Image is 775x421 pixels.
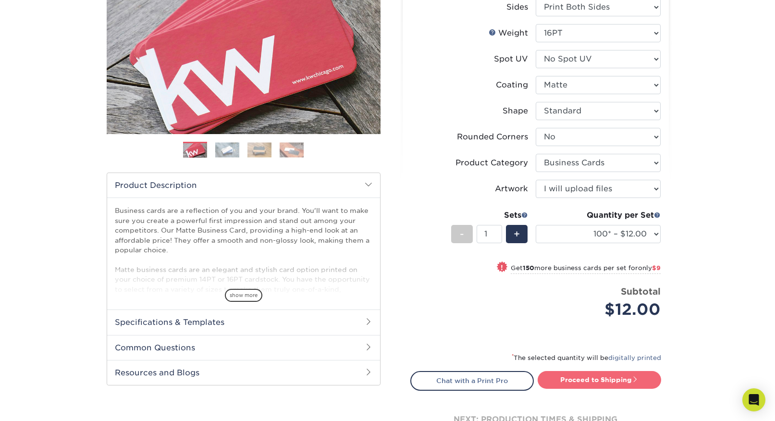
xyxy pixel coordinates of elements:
div: Weight [489,27,528,39]
h2: Product Description [107,173,380,198]
div: Shape [503,105,528,117]
img: Business Cards 01 [183,138,207,162]
div: Product Category [455,157,528,169]
h2: Specifications & Templates [107,310,380,334]
img: Business Cards 04 [280,142,304,157]
div: Sides [506,1,528,13]
span: show more [225,289,262,302]
img: Business Cards 02 [215,142,239,157]
span: $9 [652,264,661,272]
p: Business cards are a reflection of you and your brand. You'll want to make sure you create a powe... [115,206,372,343]
h2: Resources and Blogs [107,360,380,385]
div: Artwork [495,183,528,195]
small: Get more business cards per set for [511,264,661,274]
div: Quantity per Set [536,210,661,221]
a: Chat with a Print Pro [410,371,534,390]
div: Spot UV [494,53,528,65]
a: digitally printed [608,354,661,361]
img: Business Cards 03 [247,142,271,157]
span: - [460,227,464,241]
div: Rounded Corners [457,131,528,143]
div: Sets [451,210,528,221]
span: only [638,264,661,272]
div: Coating [496,79,528,91]
h2: Common Questions [107,335,380,360]
small: The selected quantity will be [512,354,661,361]
strong: 150 [523,264,534,272]
strong: Subtotal [621,286,661,297]
div: $12.00 [543,298,661,321]
div: Open Intercom Messenger [742,388,765,411]
span: ! [501,262,503,272]
a: Proceed to Shipping [538,371,661,388]
span: + [514,227,520,241]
